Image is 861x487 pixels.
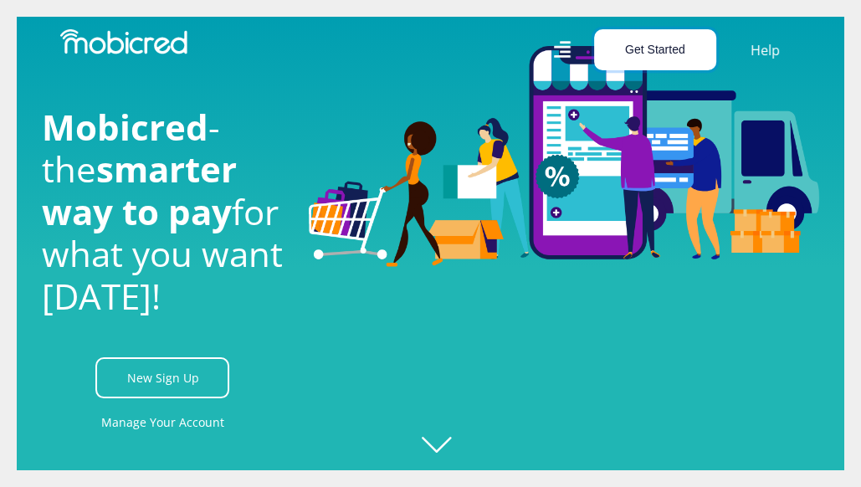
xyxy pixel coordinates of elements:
a: New Sign Up [95,357,229,398]
a: Manage Your Account [101,403,224,441]
button: Get Started [594,29,716,70]
img: Mobicred [60,29,187,54]
h1: - the for what you want [DATE]! [42,106,284,317]
span: Mobicred [42,103,208,151]
img: Welcome to Mobicred [309,46,819,267]
span: smarter way to pay [42,145,237,234]
a: Help [750,39,781,61]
